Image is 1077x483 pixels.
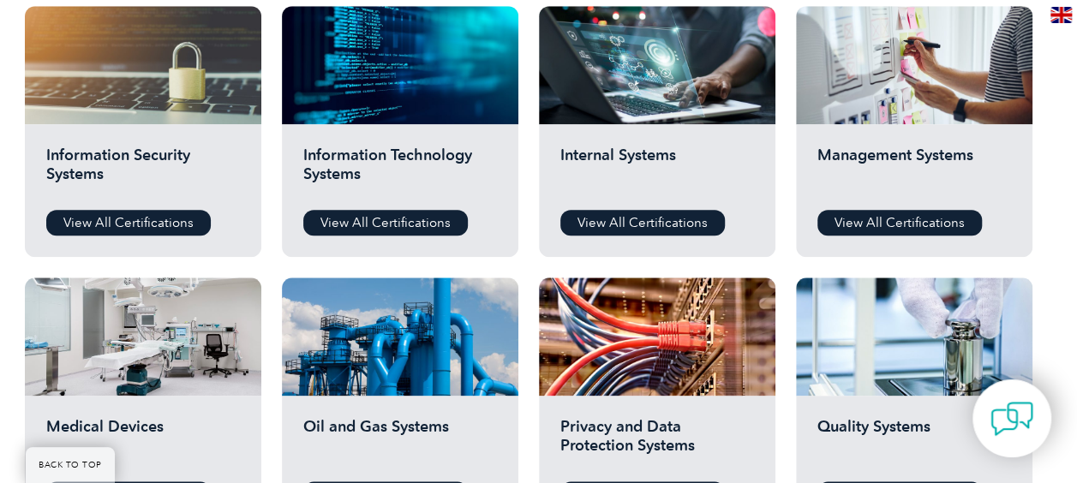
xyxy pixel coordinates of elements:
[817,210,982,236] a: View All Certifications
[46,417,240,468] h2: Medical Devices
[1050,7,1072,23] img: en
[560,210,725,236] a: View All Certifications
[26,447,115,483] a: BACK TO TOP
[990,397,1033,440] img: contact-chat.png
[560,417,754,468] h2: Privacy and Data Protection Systems
[817,417,1011,468] h2: Quality Systems
[46,210,211,236] a: View All Certifications
[303,146,497,197] h2: Information Technology Systems
[560,146,754,197] h2: Internal Systems
[46,146,240,197] h2: Information Security Systems
[303,210,468,236] a: View All Certifications
[303,417,497,468] h2: Oil and Gas Systems
[817,146,1011,197] h2: Management Systems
